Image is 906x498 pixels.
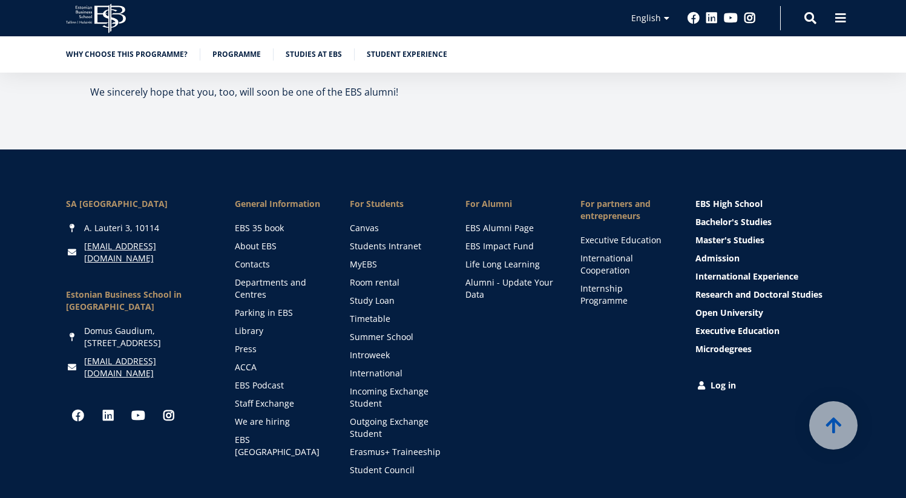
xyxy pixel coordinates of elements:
[350,240,441,252] a: Students Intranet
[66,222,211,234] div: A. Lauteri 3, 10114
[350,367,441,379] a: International
[350,313,441,325] a: Timetable
[66,289,211,313] div: Estonian Business School in [GEOGRAPHIC_DATA]
[235,240,326,252] a: About EBS
[350,277,441,289] a: Room rental
[235,258,326,270] a: Contacts
[235,277,326,301] a: Departments and Centres
[350,385,441,410] a: Incoming Exchange Student
[235,379,326,392] a: EBS Podcast
[350,222,441,234] a: Canvas
[695,379,841,392] a: Log in
[66,325,211,349] div: Domus Gaudium, [STREET_ADDRESS]
[465,258,556,270] a: Life Long Learning
[350,295,441,307] a: Study Loan
[350,258,441,270] a: MyEBS
[580,252,671,277] a: International Cooperation
[695,234,841,246] a: Master's Studies
[465,222,556,234] a: EBS Alumni Page
[580,198,671,222] span: For partners and entrepreneurs
[235,307,326,319] a: Parking in EBS
[212,48,261,61] a: Programme
[580,234,671,246] a: Executive Education
[84,240,211,264] a: [EMAIL_ADDRESS][DOMAIN_NAME]
[96,404,120,428] a: Linkedin
[235,343,326,355] a: Press
[14,168,113,179] span: One-year MBA (in Estonian)
[3,169,11,177] input: One-year MBA (in Estonian)
[286,48,342,61] a: Studies at EBS
[350,198,441,210] a: For Students
[66,198,211,210] div: SA [GEOGRAPHIC_DATA]
[14,184,66,195] span: Two-year MBA
[66,48,188,61] a: Why choose this programme?
[350,349,441,361] a: Introweek
[724,12,738,24] a: Youtube
[235,416,326,428] a: We are hiring
[580,283,671,307] a: Internship Programme
[695,198,841,210] a: EBS High School
[90,83,641,101] p: We sincerely hope that you, too, will soon be one of the EBS alumni!
[695,216,841,228] a: Bachelor's Studies
[695,343,841,355] a: Microdegrees
[695,289,841,301] a: Research and Doctoral Studies
[350,464,441,476] a: Student Council
[688,12,700,24] a: Facebook
[465,198,556,210] span: For Alumni
[66,404,90,428] a: Facebook
[695,325,841,337] a: Executive Education
[465,240,556,252] a: EBS Impact Fund
[744,12,756,24] a: Instagram
[706,12,718,24] a: Linkedin
[235,398,326,410] a: Staff Exchange
[350,446,441,458] a: Erasmus+ Traineeship
[465,277,556,301] a: Alumni - Update Your Data
[84,355,211,379] a: [EMAIL_ADDRESS][DOMAIN_NAME]
[235,222,326,234] a: EBS 35 book
[235,434,326,458] a: EBS [GEOGRAPHIC_DATA]
[350,331,441,343] a: Summer School
[235,198,326,210] span: General Information
[126,404,151,428] a: Youtube
[3,185,11,192] input: Two-year MBA
[350,416,441,440] a: Outgoing Exchange Student
[3,200,11,208] input: Technology Innovation MBA
[367,48,447,61] a: Student experience
[235,361,326,373] a: ACCA
[287,1,326,11] span: Last Name
[695,307,841,319] a: Open University
[14,200,116,211] span: Technology Innovation MBA
[695,270,841,283] a: International Experience
[695,252,841,264] a: Admission
[157,404,181,428] a: Instagram
[235,325,326,337] a: Library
